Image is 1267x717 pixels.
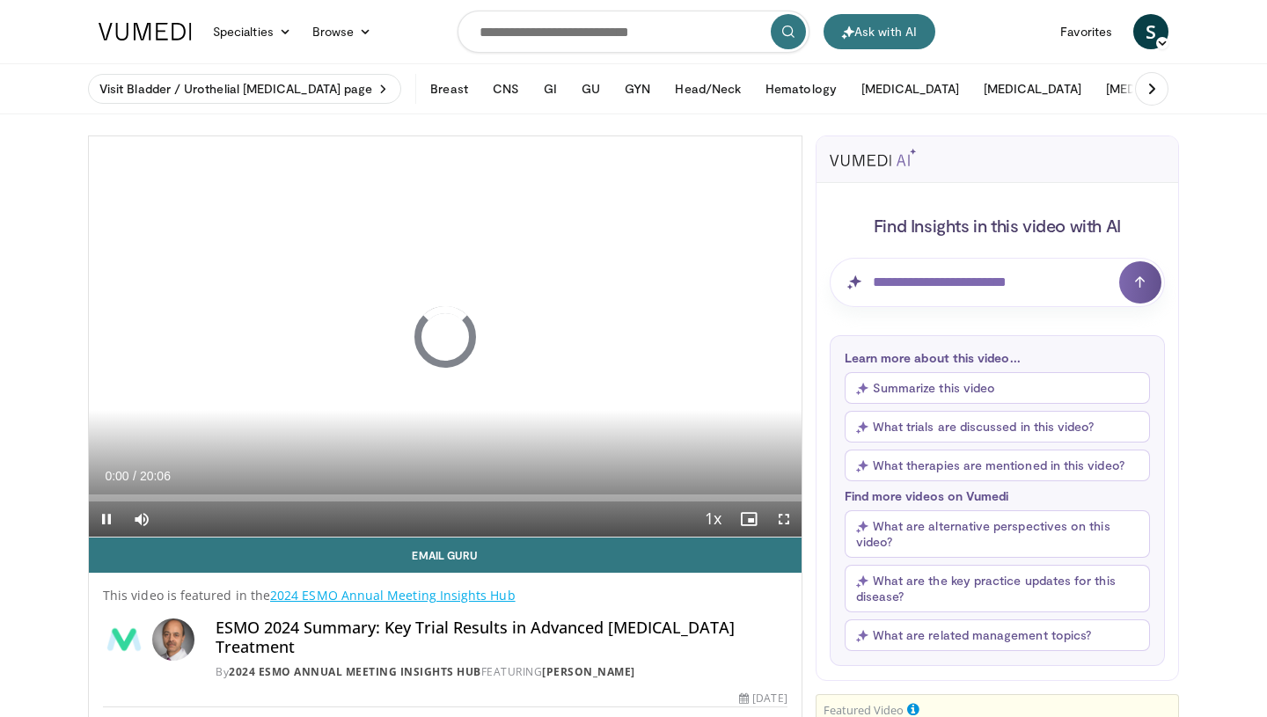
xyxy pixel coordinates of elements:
[99,23,192,40] img: VuMedi Logo
[755,71,847,106] button: Hematology
[89,501,124,537] button: Pause
[739,691,787,706] div: [DATE]
[89,538,802,573] a: Email Guru
[140,469,171,483] span: 20:06
[124,501,159,537] button: Mute
[766,501,802,537] button: Fullscreen
[830,149,916,166] img: vumedi-ai-logo.svg
[88,74,401,104] a: Visit Bladder / Urothelial [MEDICAL_DATA] page
[845,350,1150,365] p: Learn more about this video...
[482,71,530,106] button: CNS
[851,71,970,106] button: [MEDICAL_DATA]
[845,372,1150,404] button: Summarize this video
[103,587,787,604] p: This video is featured in the
[845,488,1150,503] p: Find more videos on Vumedi
[542,664,635,679] a: [PERSON_NAME]
[89,494,802,501] div: Progress Bar
[229,664,481,679] a: 2024 ESMO Annual Meeting Insights Hub
[830,258,1165,307] input: Question for AI
[1050,14,1123,49] a: Favorites
[664,71,751,106] button: Head/Neck
[824,14,935,49] button: Ask with AI
[1133,14,1168,49] a: S
[105,469,128,483] span: 0:00
[458,11,809,53] input: Search topics, interventions
[614,71,661,106] button: GYN
[533,71,568,106] button: GI
[216,664,787,680] div: By FEATURING
[420,71,478,106] button: Breast
[845,565,1150,612] button: What are the key practice updates for this disease?
[152,618,194,661] img: Avatar
[302,14,383,49] a: Browse
[89,136,802,538] video-js: Video Player
[731,501,766,537] button: Enable picture-in-picture mode
[103,618,145,661] img: 2024 ESMO Annual Meeting Insights Hub
[216,618,787,656] h4: ESMO 2024 Summary: Key Trial Results in Advanced [MEDICAL_DATA] Treatment
[830,214,1165,237] h4: Find Insights in this video with AI
[571,71,611,106] button: GU
[845,619,1150,651] button: What are related management topics?
[133,469,136,483] span: /
[845,510,1150,558] button: What are alternative perspectives on this video?
[973,71,1092,106] button: [MEDICAL_DATA]
[270,587,516,604] a: 2024 ESMO Annual Meeting Insights Hub
[845,450,1150,481] button: What therapies are mentioned in this video?
[1095,71,1214,106] button: [MEDICAL_DATA]
[202,14,302,49] a: Specialties
[696,501,731,537] button: Playback Rate
[845,411,1150,443] button: What trials are discussed in this video?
